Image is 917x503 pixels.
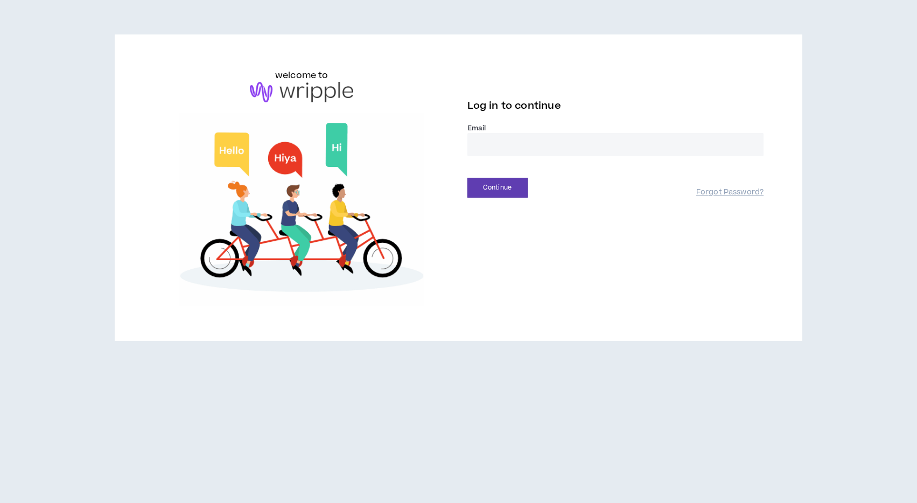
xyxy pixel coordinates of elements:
[696,187,764,198] a: Forgot Password?
[467,178,528,198] button: Continue
[467,99,561,113] span: Log in to continue
[153,113,450,307] img: Welcome to Wripple
[250,82,353,102] img: logo-brand.png
[275,69,328,82] h6: welcome to
[467,123,764,133] label: Email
